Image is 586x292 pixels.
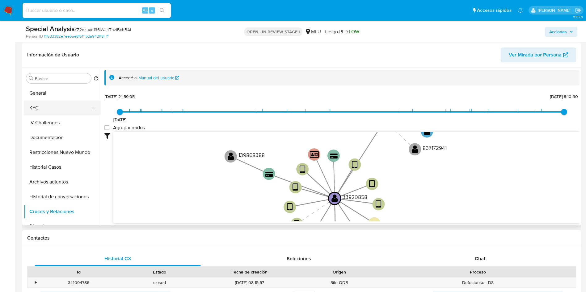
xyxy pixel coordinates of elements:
[330,153,338,159] text: 
[26,24,74,34] b: Special Analysis
[352,160,358,169] text: 
[376,200,382,209] text: 
[38,278,119,288] div: 341094786
[299,278,380,288] div: Site ODR
[24,130,101,145] button: Documentación
[293,183,298,192] text: 
[24,101,96,115] button: KYC
[104,125,109,130] input: Agrupar nodos
[119,75,137,81] span: Accedé al
[151,7,153,13] span: s
[35,280,36,286] div: •
[113,125,145,131] span: Agrupar nodos
[384,269,571,275] div: Proceso
[24,145,101,160] button: Restricciones Nuevo Mundo
[477,7,512,14] span: Accesos rápidos
[550,93,578,100] span: [DATE] 8:10:30
[200,278,299,288] div: [DATE] 08:15:57
[27,235,576,241] h1: Contactos
[44,34,108,39] a: f1f533382e7eeb5e8f6111bda942f18f
[143,7,148,13] span: Alt
[35,76,89,81] input: Buscar
[105,93,135,100] span: [DATE] 21:59:05
[475,255,485,262] span: Chat
[27,52,79,58] h1: Información de Usuario
[380,278,576,288] div: Defectuoso - DS
[545,27,577,37] button: Acciones
[24,204,101,219] button: Cruces y Relaciones
[119,278,200,288] div: closed
[573,14,583,19] span: 3.157.0
[74,27,131,33] span: # Z2ozuad136IWJ4ThziBxbBAl
[372,221,377,227] text: 
[24,219,101,234] button: Direcciones
[305,28,321,35] div: MLU
[300,165,306,174] text: 
[24,115,101,130] button: IV Challenges
[24,175,101,189] button: Archivos adjuntos
[310,150,319,158] text: 
[238,151,265,159] text: 139868388
[265,171,273,177] text: 
[94,76,99,83] button: Volver al orden por defecto
[156,6,168,15] button: search-icon
[138,75,179,81] a: Manual del usuario
[303,269,376,275] div: Origen
[23,6,171,14] input: Buscar usuario o caso...
[331,194,338,203] text: 
[501,47,576,62] button: Ver Mirada por Persona
[24,189,101,204] button: Historial de conversaciones
[287,203,293,212] text: 
[24,86,101,101] button: General
[124,269,196,275] div: Estado
[24,160,101,175] button: Historial Casos
[518,8,523,13] a: Notificaciones
[287,255,311,262] span: Soluciones
[538,7,573,13] p: antonio.rossel@mercadolibre.com
[104,255,131,262] span: Historial CX
[113,117,127,123] span: [DATE]
[342,193,367,201] text: 33920858
[423,144,447,152] text: 837172941
[349,28,359,35] span: LOW
[204,269,295,275] div: Fecha de creación
[412,145,418,154] text: 
[228,152,234,161] text: 
[294,220,300,228] text: 
[26,34,43,39] b: Person ID
[575,7,581,14] a: Salir
[509,47,562,62] span: Ver Mirada por Persona
[549,27,567,37] span: Acciones
[244,27,302,36] p: OPEN - IN REVIEW STAGE I
[43,269,115,275] div: Id
[29,76,34,81] button: Buscar
[369,179,375,188] text: 
[323,28,359,35] span: Riesgo PLD:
